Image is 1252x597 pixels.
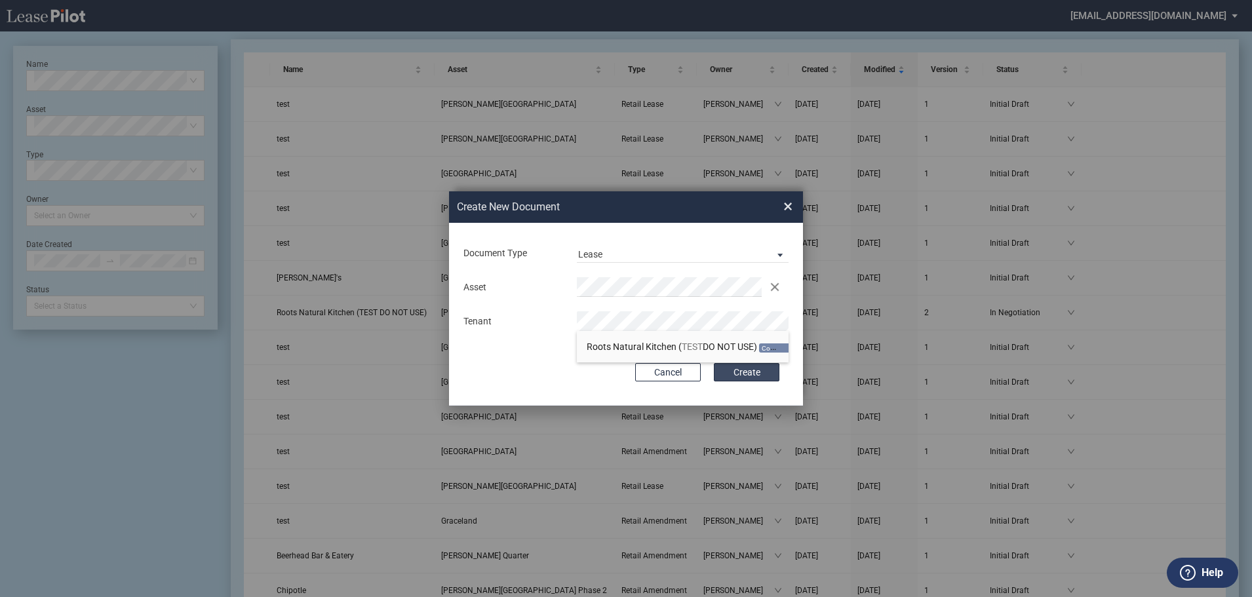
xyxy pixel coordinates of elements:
[1202,564,1223,581] label: Help
[449,191,803,406] md-dialog: Create New ...
[456,281,569,294] div: Asset
[759,343,838,353] span: Conformed Deal Available
[587,341,757,352] span: Roots Natural Kitchen ( DO NOT USE)
[456,247,569,260] div: Document Type
[457,200,736,214] h2: Create New Document
[635,363,701,381] button: Cancel
[577,243,789,263] md-select: Document Type: Lease
[783,196,792,217] span: ×
[456,315,569,328] div: Tenant
[578,249,602,260] div: Lease
[714,363,779,381] button: Create
[682,341,703,352] span: TEST
[577,331,789,362] li: Roots Natural Kitchen (TESTDO NOT USE) Conformed Deal Available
